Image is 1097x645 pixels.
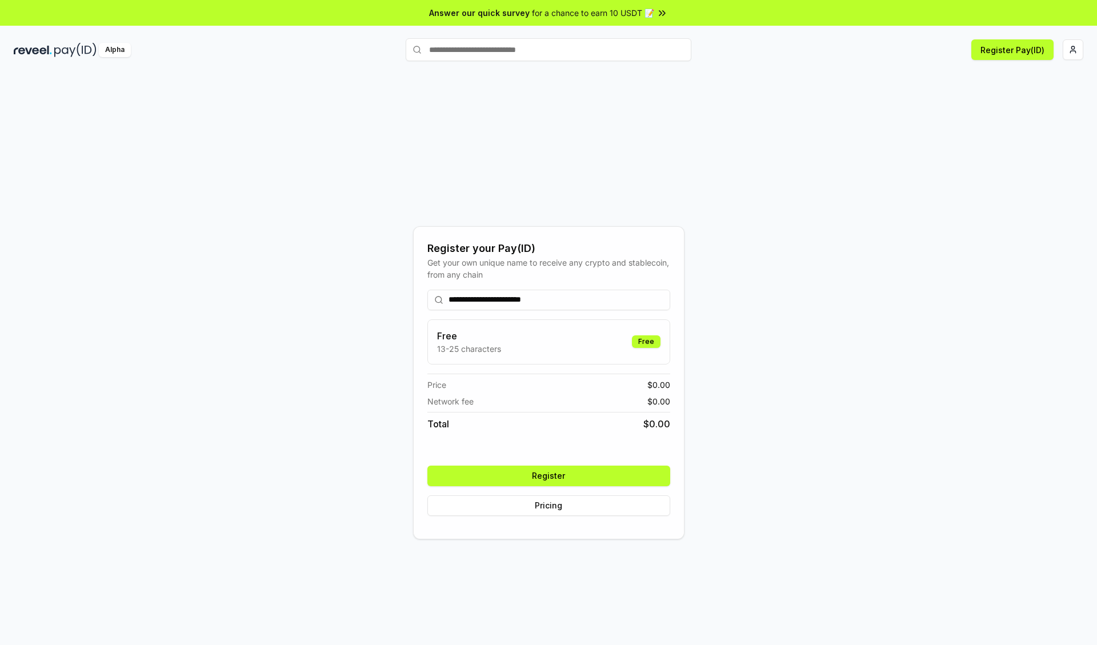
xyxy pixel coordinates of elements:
[643,417,670,431] span: $ 0.00
[647,379,670,391] span: $ 0.00
[427,495,670,516] button: Pricing
[427,395,474,407] span: Network fee
[427,417,449,431] span: Total
[427,379,446,391] span: Price
[429,7,530,19] span: Answer our quick survey
[54,43,97,57] img: pay_id
[437,343,501,355] p: 13-25 characters
[427,466,670,486] button: Register
[632,335,660,348] div: Free
[427,241,670,257] div: Register your Pay(ID)
[532,7,654,19] span: for a chance to earn 10 USDT 📝
[14,43,52,57] img: reveel_dark
[427,257,670,281] div: Get your own unique name to receive any crypto and stablecoin, from any chain
[437,329,501,343] h3: Free
[971,39,1054,60] button: Register Pay(ID)
[99,43,131,57] div: Alpha
[647,395,670,407] span: $ 0.00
